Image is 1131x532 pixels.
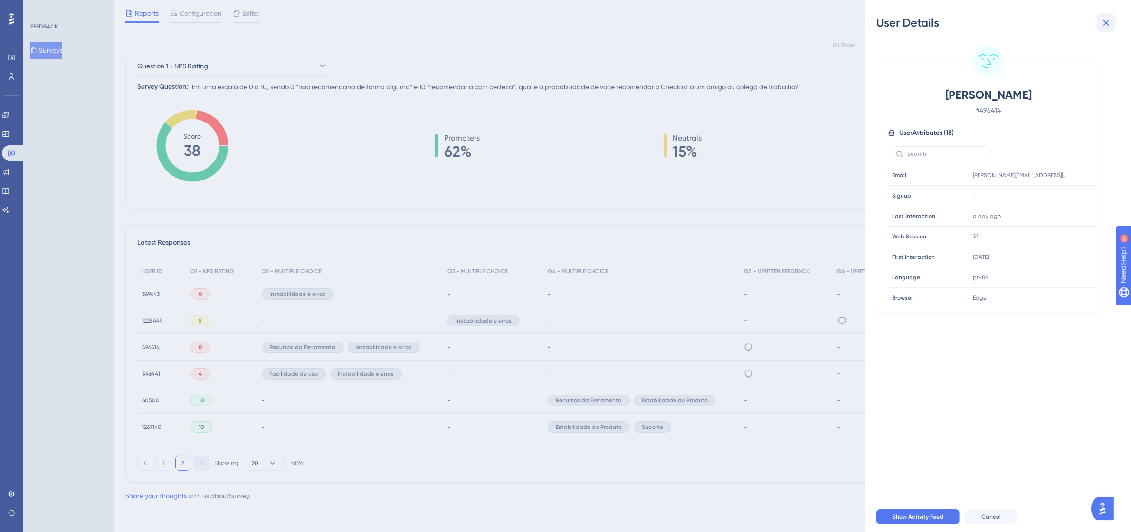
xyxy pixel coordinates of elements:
[973,171,1068,179] span: [PERSON_NAME][EMAIL_ADDRESS][DOMAIN_NAME]
[907,151,984,157] input: Search
[973,192,976,199] span: -
[892,192,911,199] span: Signup
[65,5,70,12] div: 9+
[22,2,59,14] span: Need Help?
[876,15,1120,30] div: User Details
[892,212,935,220] span: Last Interaction
[892,274,920,281] span: Language
[973,213,1001,219] time: a day ago
[892,233,926,240] span: Web Session
[973,294,987,302] span: Edge
[973,254,989,260] time: [DATE]
[892,253,935,261] span: First Interaction
[973,274,989,281] span: pt-BR
[892,294,913,302] span: Browser
[876,509,960,524] button: Show Activity Feed
[1091,494,1120,523] iframe: UserGuiding AI Assistant Launcher
[905,87,1072,103] span: [PERSON_NAME]
[892,171,906,179] span: Email
[973,233,979,240] span: 37
[899,127,954,139] span: User Attributes ( 18 )
[981,513,1001,521] span: Cancel
[905,104,1072,116] span: # 496414
[893,513,943,521] span: Show Activity Feed
[965,509,1017,524] button: Cancel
